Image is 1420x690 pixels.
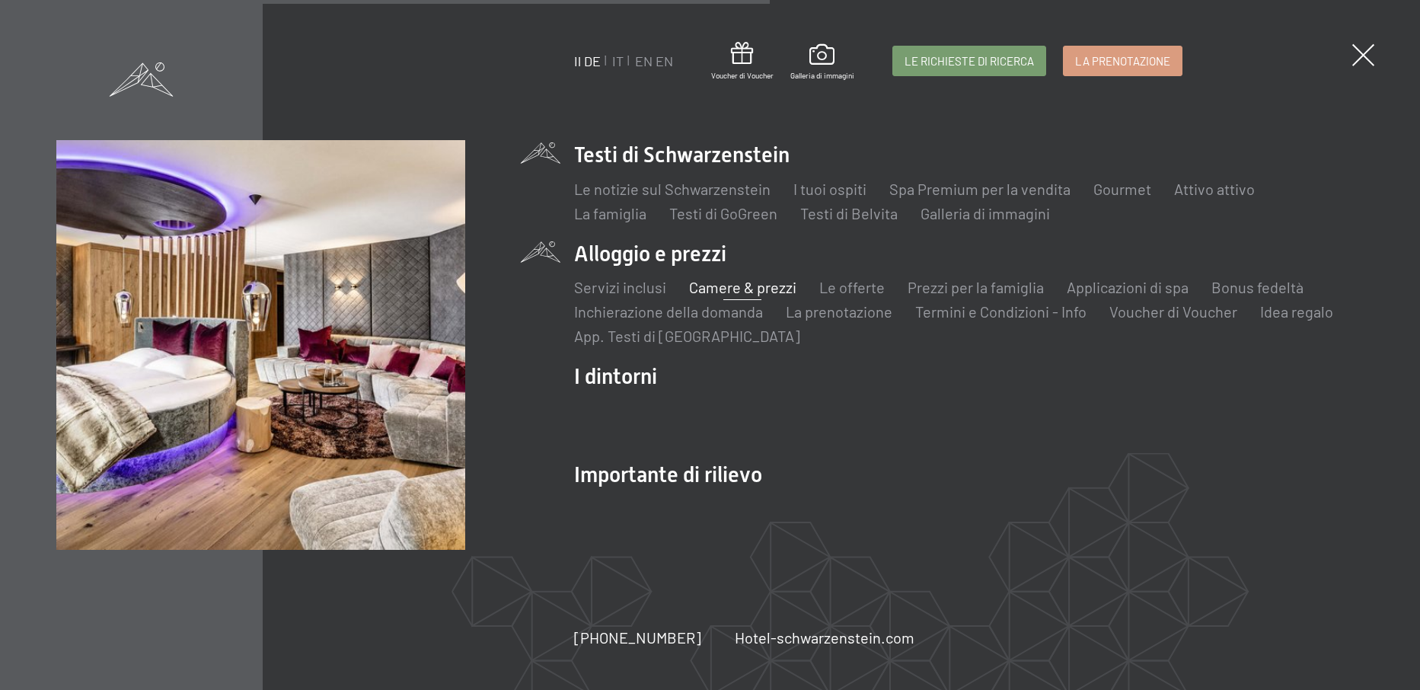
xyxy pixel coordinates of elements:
[574,628,701,647] span: [PHONE_NUMBER]
[1067,278,1189,296] a: Applicazioni di spa
[905,53,1034,69] span: Le richieste di ricerca
[786,302,892,321] a: La prenotazione
[574,302,763,321] a: Inchierazione della domanda
[819,278,885,296] a: Le offerte
[635,53,673,69] a: EN EN
[574,278,666,296] a: Servizi inclusi
[793,180,866,198] a: I tuoi ospiti
[921,204,1050,222] a: Galleria di immagini
[574,204,646,222] a: La famiglia
[1064,46,1182,75] a: La prenotazione
[790,44,854,81] a: Galleria di immagini
[711,70,774,81] span: Voucher di Voucher
[574,53,601,69] a: Il DE
[800,204,898,222] a: Testi di Belvita
[1093,180,1151,198] a: Gourmet
[1075,53,1170,69] span: La prenotazione
[612,53,624,69] a: IT
[574,180,771,198] a: Le notizie sul Schwarzenstein
[689,278,796,296] a: Camere & prezzi
[915,302,1087,321] a: Termini e Condizioni - Info
[1174,180,1255,198] a: Attivo attivo
[1211,278,1304,296] a: Bonus fedeltà
[889,180,1071,198] a: Spa Premium per la vendita
[574,627,701,648] a: [PHONE_NUMBER]
[574,327,800,345] a: App. Testi di [GEOGRAPHIC_DATA]
[1109,302,1237,321] a: Voucher di Voucher
[735,627,914,648] a: Hotel-schwarzenstein.com
[893,46,1045,75] a: Le richieste di ricerca
[711,42,774,81] a: Voucher di Voucher
[790,70,854,81] span: Galleria di immagini
[669,204,777,222] a: Testi di GoGreen
[908,278,1044,296] a: Prezzi per la famiglia
[1260,302,1333,321] a: Idea regalo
